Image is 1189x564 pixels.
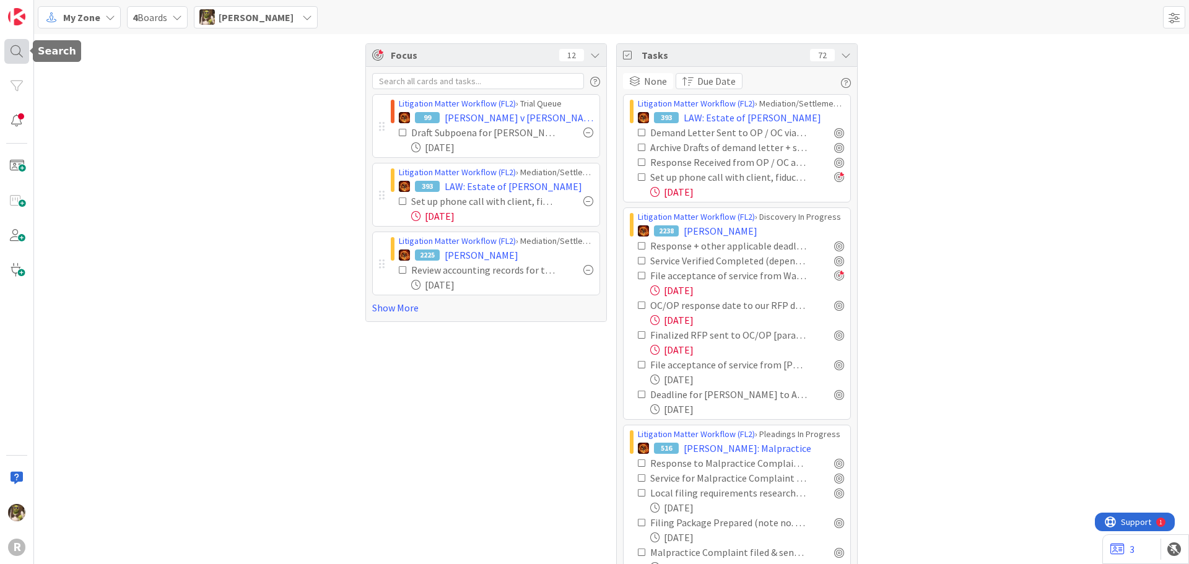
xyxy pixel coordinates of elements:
[372,300,600,315] a: Show More
[697,74,736,89] span: Due Date
[445,110,593,125] span: [PERSON_NAME] v [PERSON_NAME]
[399,235,593,248] div: › Mediation/Settlement in Progress
[411,140,593,155] div: [DATE]
[445,248,518,262] span: [PERSON_NAME]
[133,11,137,24] b: 4
[391,48,549,63] span: Focus
[64,5,68,15] div: 1
[411,277,593,292] div: [DATE]
[676,73,743,89] button: Due Date
[63,10,100,25] span: My Zone
[650,342,844,357] div: [DATE]
[650,170,807,184] div: Set up phone call with client, fiduciary and her attorney (see 9/8 email)
[650,515,807,530] div: Filing Package Prepared (note no. of copies, cover sheet, etc.) + Filing Fee Noted [paralegal]
[638,225,649,236] img: TR
[638,428,844,441] div: › Pleadings In Progress
[199,9,215,25] img: DG
[638,210,844,223] div: › Discovery In Progress
[638,97,844,110] div: › Mediation/Settlement in Progress
[26,2,56,17] span: Support
[638,98,755,109] a: Litigation Matter Workflow (FL2)
[650,545,807,560] div: Malpractice Complaint filed & sent out for Service [paralegal] by [DATE]
[399,112,410,123] img: TR
[1110,542,1135,557] a: 3
[650,372,844,387] div: [DATE]
[684,441,811,456] span: [PERSON_NAME]: Malpractice
[650,402,844,417] div: [DATE]
[411,209,593,223] div: [DATE]
[399,249,410,261] img: TR
[372,73,584,89] input: Search all cards and tasks...
[638,443,649,454] img: TR
[650,387,807,402] div: Deadline for [PERSON_NAME] to Answer Complaint : [DATE]
[8,539,25,556] div: R
[411,194,556,209] div: Set up phone call with client, fiduciary and her attorney (see 9/8 email)
[650,298,807,313] div: OC/OP response date to our RFP docketed [paralegal]
[445,179,582,194] span: LAW: Estate of [PERSON_NAME]
[650,155,807,170] div: Response Received from OP / OC and saved to file
[650,140,807,155] div: Archive Drafts of demand letter + save final version in correspondence folder
[650,238,807,253] div: Response + other applicable deadlines calendared
[644,74,667,89] span: None
[399,181,410,192] img: TR
[219,10,294,25] span: [PERSON_NAME]
[810,49,835,61] div: 72
[415,249,440,261] div: 2225
[411,262,556,277] div: Review accounting records for the trust / circulate to Trustee and Beneficiaries (see 9/2 email)
[650,283,844,298] div: [DATE]
[650,328,807,342] div: Finalized RFP sent to OC/OP [paralegal]
[650,184,844,199] div: [DATE]
[650,456,807,471] div: Response to Malpractice Complaint calendared & card next deadline updated [paralegal]
[650,125,807,140] div: Demand Letter Sent to OP / OC via US Mail + Email
[654,225,679,236] div: 2238
[399,167,516,178] a: Litigation Matter Workflow (FL2)
[133,10,167,25] span: Boards
[399,166,593,179] div: › Mediation/Settlement in Progress
[684,223,757,238] span: [PERSON_NAME]
[8,504,25,521] img: DG
[415,112,440,123] div: 99
[650,313,844,328] div: [DATE]
[650,485,807,500] div: Local filing requirements researched from [GEOGRAPHIC_DATA] [paralegal]
[399,98,516,109] a: Litigation Matter Workflow (FL2)
[399,97,593,110] div: › Trial Queue
[650,471,807,485] div: Service for Malpractice Complaint Verified Completed (depends on service method) [paralegal]
[650,268,807,283] div: File acceptance of service from Wang & Brighthouse
[638,211,755,222] a: Litigation Matter Workflow (FL2)
[642,48,804,63] span: Tasks
[399,235,516,246] a: Litigation Matter Workflow (FL2)
[650,500,844,515] div: [DATE]
[650,253,807,268] div: Service Verified Completed (depends on service method)
[650,357,807,372] div: File acceptance of service from [PERSON_NAME] once signed
[650,530,844,545] div: [DATE]
[684,110,821,125] span: LAW: Estate of [PERSON_NAME]
[654,443,679,454] div: 516
[654,112,679,123] div: 393
[559,49,584,61] div: 12
[38,45,76,57] h5: Search
[8,8,25,25] img: Visit kanbanzone.com
[415,181,440,192] div: 393
[638,428,755,440] a: Litigation Matter Workflow (FL2)
[411,125,556,140] div: Draft Subpoena for [PERSON_NAME]
[638,112,649,123] img: TR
